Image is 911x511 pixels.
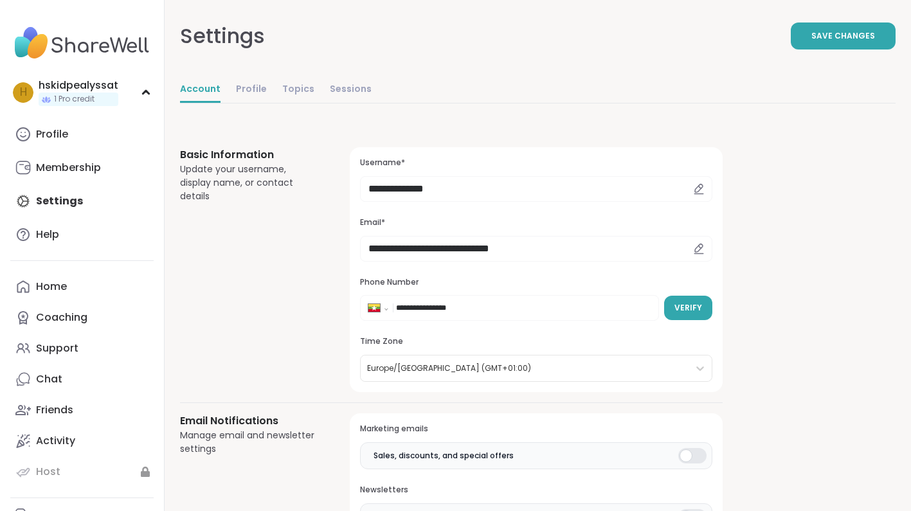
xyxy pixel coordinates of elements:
a: Account [180,77,221,103]
a: Chat [10,364,154,395]
div: Manage email and newsletter settings [180,429,319,456]
div: Friends [36,403,73,417]
a: Help [10,219,154,250]
a: Activity [10,426,154,456]
img: ShareWell Nav Logo [10,21,154,66]
div: Activity [36,434,75,448]
h3: Newsletters [360,485,712,496]
div: Help [36,228,59,242]
h3: Marketing emails [360,424,712,435]
span: 1 Pro credit [54,94,95,105]
h3: Basic Information [180,147,319,163]
div: Support [36,341,78,355]
div: Home [36,280,67,294]
h3: Phone Number [360,277,712,288]
span: Verify [674,302,702,314]
div: hskidpealyssat [39,78,118,93]
div: Coaching [36,310,87,325]
div: Membership [36,161,101,175]
button: Verify [664,296,712,320]
div: Update your username, display name, or contact details [180,163,319,203]
a: Topics [282,77,314,103]
div: Profile [36,127,68,141]
div: Chat [36,372,62,386]
h3: Time Zone [360,336,712,347]
span: h [20,84,27,101]
a: Host [10,456,154,487]
a: Sessions [330,77,372,103]
button: Save Changes [791,22,896,49]
a: Profile [10,119,154,150]
a: Support [10,333,154,364]
a: Membership [10,152,154,183]
a: Friends [10,395,154,426]
a: Home [10,271,154,302]
div: Host [36,465,60,479]
a: Coaching [10,302,154,333]
span: Sales, discounts, and special offers [374,450,514,462]
h3: Username* [360,157,712,168]
h3: Email Notifications [180,413,319,429]
h3: Email* [360,217,712,228]
div: Settings [180,21,265,51]
span: Save Changes [811,30,875,42]
a: Profile [236,77,267,103]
